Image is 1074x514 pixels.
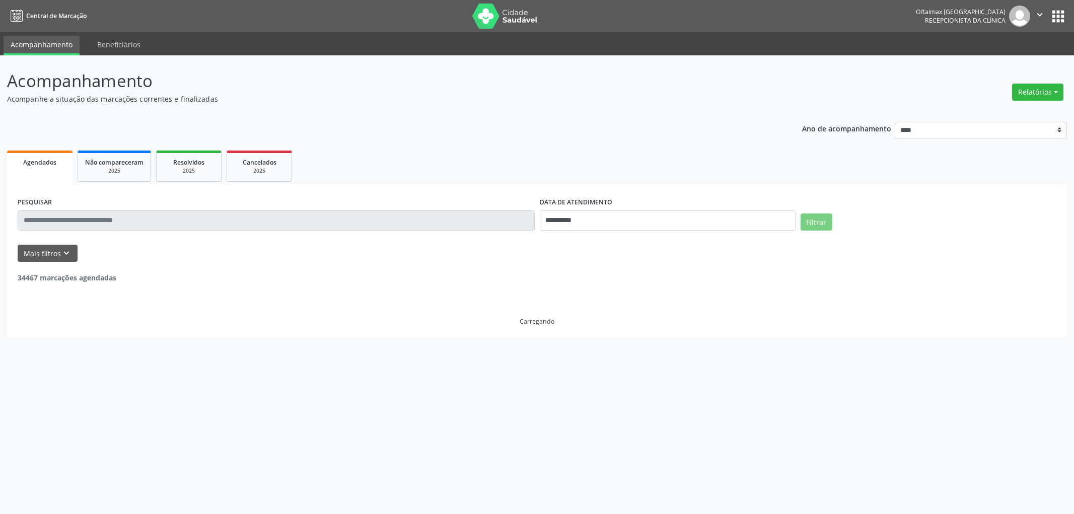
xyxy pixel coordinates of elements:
[85,167,144,175] div: 2025
[234,167,284,175] div: 2025
[1034,9,1045,20] i: 
[1009,6,1030,27] img: img
[18,245,78,262] button: Mais filtroskeyboard_arrow_down
[1030,6,1049,27] button: 
[520,317,554,326] div: Carregando
[164,167,214,175] div: 2025
[7,8,87,24] a: Central de Marcação
[916,8,1006,16] div: Oftalmax [GEOGRAPHIC_DATA]
[4,36,80,55] a: Acompanhamento
[925,16,1006,25] span: Recepcionista da clínica
[1012,84,1063,101] button: Relatórios
[243,158,276,167] span: Cancelados
[540,195,612,210] label: DATA DE ATENDIMENTO
[173,158,204,167] span: Resolvidos
[7,68,749,94] p: Acompanhamento
[61,248,72,259] i: keyboard_arrow_down
[26,12,87,20] span: Central de Marcação
[1049,8,1067,25] button: apps
[18,195,52,210] label: PESQUISAR
[18,273,116,282] strong: 34467 marcações agendadas
[7,94,749,104] p: Acompanhe a situação das marcações correntes e finalizadas
[23,158,56,167] span: Agendados
[802,122,891,134] p: Ano de acompanhamento
[801,213,832,231] button: Filtrar
[90,36,148,53] a: Beneficiários
[85,158,144,167] span: Não compareceram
